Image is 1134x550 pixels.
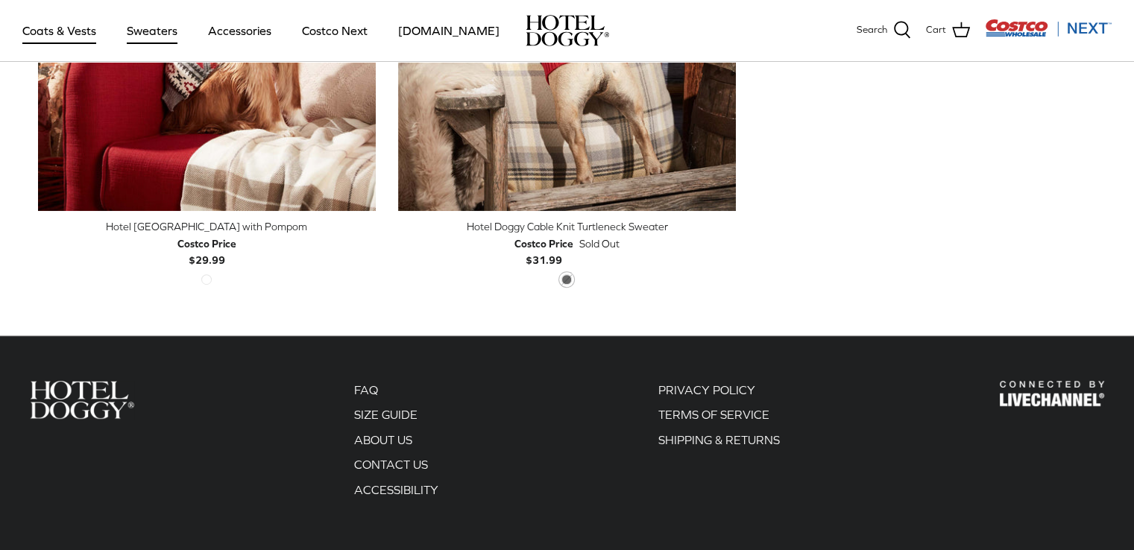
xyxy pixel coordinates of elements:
a: Coats & Vests [9,5,110,56]
div: Costco Price [177,236,236,252]
a: Costco Next [289,5,381,56]
img: Hotel Doggy Costco Next [1000,381,1104,407]
a: Cart [926,21,970,40]
a: FAQ [354,383,378,396]
span: Sold Out [579,236,620,252]
a: ACCESSIBILITY [354,483,438,496]
a: SHIPPING & RETURNS [658,433,780,446]
a: hoteldoggy.com hoteldoggycom [526,15,609,46]
div: Costco Price [514,236,573,252]
img: Costco Next [985,19,1112,37]
div: Secondary navigation [339,381,453,506]
a: [DOMAIN_NAME] [385,5,513,56]
a: Sweaters [113,5,191,56]
b: $31.99 [514,236,573,266]
img: hoteldoggycom [526,15,609,46]
a: Accessories [195,5,285,56]
a: Search [857,21,911,40]
a: ABOUT US [354,433,412,446]
b: $29.99 [177,236,236,266]
span: Search [857,22,887,38]
a: SIZE GUIDE [354,408,418,421]
div: Hotel [GEOGRAPHIC_DATA] with Pompom [38,218,376,235]
img: Hotel Doggy Costco Next [30,381,134,419]
a: Hotel Doggy Cable Knit Turtleneck Sweater Costco Price$31.99 Sold Out [398,218,736,268]
span: Cart [926,22,946,38]
a: TERMS OF SERVICE [658,408,769,421]
a: PRIVACY POLICY [658,383,755,396]
a: CONTACT US [354,458,428,471]
a: Hotel [GEOGRAPHIC_DATA] with Pompom Costco Price$29.99 [38,218,376,268]
a: Visit Costco Next [985,28,1112,39]
div: Hotel Doggy Cable Knit Turtleneck Sweater [398,218,736,235]
div: Secondary navigation [643,381,795,506]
